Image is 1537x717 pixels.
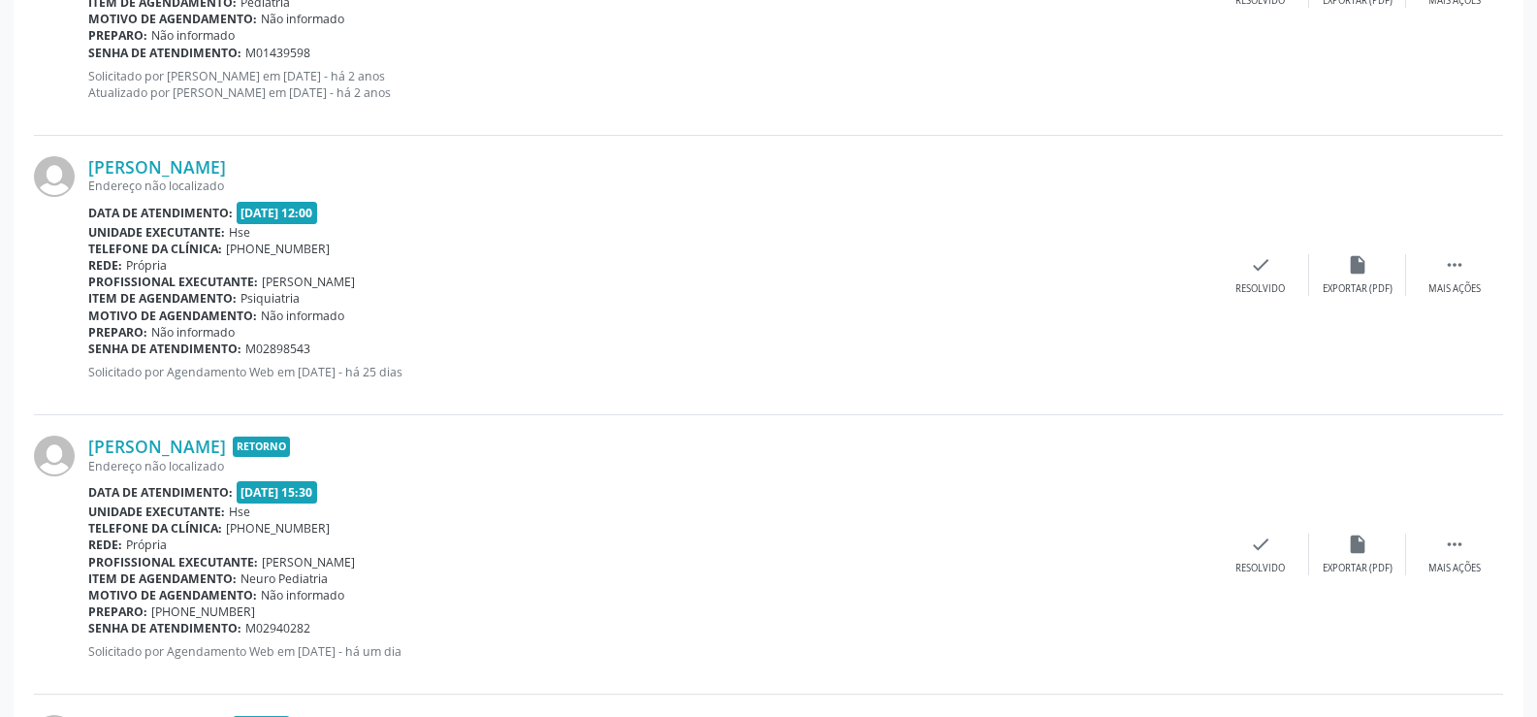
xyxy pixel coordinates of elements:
[88,341,241,357] b: Senha de atendimento:
[1428,562,1481,575] div: Mais ações
[1250,534,1271,555] i: check
[151,324,235,341] span: Não informado
[88,241,222,257] b: Telefone da clínica:
[88,620,241,636] b: Senha de atendimento:
[88,68,1212,101] p: Solicitado por [PERSON_NAME] em [DATE] - há 2 anos Atualizado por [PERSON_NAME] em [DATE] - há 2 ...
[88,603,147,620] b: Preparo:
[88,554,258,570] b: Profissional executante:
[151,27,235,44] span: Não informado
[261,308,344,324] span: Não informado
[1444,534,1465,555] i: 
[1428,282,1481,296] div: Mais ações
[262,274,355,290] span: [PERSON_NAME]
[229,504,250,520] span: Hse
[261,11,344,27] span: Não informado
[88,27,147,44] b: Preparo:
[226,520,330,537] span: [PHONE_NUMBER]
[88,205,233,221] b: Data de atendimento:
[88,308,257,324] b: Motivo de agendamento:
[88,274,258,290] b: Profissional executante:
[1347,254,1368,276] i: insert_drive_file
[88,458,1212,474] div: Endereço não localizado
[237,202,318,224] span: [DATE] 12:00
[1235,282,1285,296] div: Resolvido
[1250,254,1271,276] i: check
[151,603,255,620] span: [PHONE_NUMBER]
[1347,534,1368,555] i: insert_drive_file
[88,570,237,587] b: Item de agendamento:
[226,241,330,257] span: [PHONE_NUMBER]
[240,570,328,587] span: Neuro Pediatria
[1323,282,1393,296] div: Exportar (PDF)
[88,156,226,178] a: [PERSON_NAME]
[88,257,122,274] b: Rede:
[88,643,1212,660] p: Solicitado por Agendamento Web em [DATE] - há um dia
[126,257,167,274] span: Própria
[88,290,237,307] b: Item de agendamento:
[1323,562,1393,575] div: Exportar (PDF)
[34,156,75,197] img: img
[245,620,310,636] span: M02940282
[88,45,241,61] b: Senha de atendimento:
[88,520,222,537] b: Telefone da clínica:
[88,324,147,341] b: Preparo:
[1444,254,1465,276] i: 
[88,178,1212,194] div: Endereço não localizado
[88,11,257,27] b: Motivo de agendamento:
[233,437,290,457] span: Retorno
[88,224,225,241] b: Unidade executante:
[88,364,1212,380] p: Solicitado por Agendamento Web em [DATE] - há 25 dias
[229,224,250,241] span: Hse
[262,554,355,570] span: [PERSON_NAME]
[126,537,167,553] span: Própria
[245,341,310,357] span: M02898543
[240,290,300,307] span: Psiquiatria
[1235,562,1285,575] div: Resolvido
[88,504,225,520] b: Unidade executante:
[245,45,310,61] span: M01439598
[88,537,122,553] b: Rede:
[34,436,75,476] img: img
[88,484,233,501] b: Data de atendimento:
[88,587,257,603] b: Motivo de agendamento:
[261,587,344,603] span: Não informado
[88,436,226,457] a: [PERSON_NAME]
[237,481,318,504] span: [DATE] 15:30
